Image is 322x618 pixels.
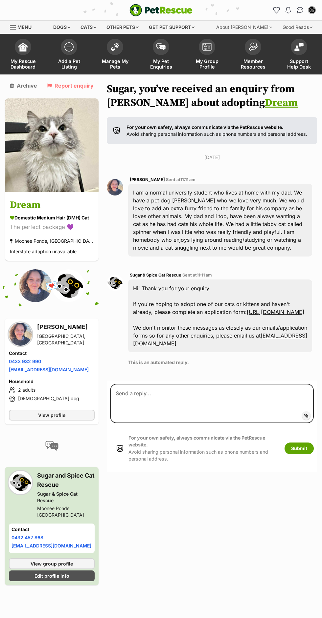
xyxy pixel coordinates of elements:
[138,35,184,74] a: My Pet Enquiries
[107,179,123,196] img: Amelia Dawson profile pic
[31,560,73,567] span: View group profile
[11,535,43,540] a: 0432 457 868
[144,21,199,34] div: Get pet support
[238,58,268,70] span: Member Resources
[128,434,278,462] p: Avoid sharing personal information such as phone numbers and personal address.
[286,7,291,13] img: notifications-46538b983faf8c2785f20acdc204bb7945ddae34d4c08c2a6579f10ce5e182be.svg
[276,35,322,74] a: Support Help Desk
[307,5,317,15] button: My account
[17,24,32,30] span: Menu
[37,471,95,489] h3: Sugar and Spice Cat Rescue
[64,42,74,51] img: add-pet-listing-icon-0afa8454b4691262ce3f59096e99ab1cd57d4a30225e0717b998d2c9b9846f56.svg
[284,58,314,70] span: Support Help Desk
[130,177,165,182] span: [PERSON_NAME]
[271,5,282,15] a: Favourites
[146,58,176,70] span: My Pet Enquiries
[126,124,284,130] strong: For your own safety, always communicate via the PetRescue website.
[46,35,92,74] a: Add a Pet Listing
[10,249,77,255] span: Interstate adoption unavailable
[9,471,32,494] img: Sugar & Spice Cat Rescue profile pic
[192,58,222,70] span: My Group Profile
[295,5,305,15] a: Conversations
[283,5,293,15] button: Notifications
[9,378,95,385] h4: Household
[128,279,312,352] div: Hi! Thank you for your enquiry. If you're hoping to adopt one of our cats or kittens and haven't ...
[129,4,193,16] a: PetRescue
[49,21,75,34] div: Dogs
[128,184,312,257] div: I am a normal university student who lives at home with my dad. We have a pet dog [PERSON_NAME] w...
[285,443,314,454] button: Submit
[166,177,195,182] span: Sent at
[52,269,85,302] img: Sugar & Spice Cat Rescue profile pic
[45,441,58,451] img: conversation-icon-4a6f8262b818ee0b60e3300018af0b2d0b884aa5de6e9bcb8d3d4eeb1a70a7c4.svg
[9,410,95,421] a: View profile
[5,98,99,192] img: Dream
[18,42,28,51] img: dashboard-icon-eb2f2d2d3e046f16d808141f083e7271f6b2e854fb5c12c21221c1fb7104beca.svg
[202,43,212,51] img: group-profile-icon-3fa3cf56718a62981997c0bc7e787c4b2cf8bcc04b72c1350f741eb67cf2f40e.svg
[182,273,212,278] span: Sent at
[8,58,38,70] span: My Rescue Dashboard
[133,332,307,347] a: [EMAIL_ADDRESS][DOMAIN_NAME]
[54,58,84,70] span: Add a Pet Listing
[197,273,212,278] span: 11:11 am
[100,58,130,70] span: Manage My Pets
[44,278,59,293] span: 💌
[9,323,32,346] img: Amelia Dawson profile pic
[9,558,95,569] a: View group profile
[76,21,101,34] div: Cats
[128,359,312,366] p: This is an automated reply.
[37,333,95,346] div: [GEOGRAPHIC_DATA], [GEOGRAPHIC_DATA]
[128,435,265,447] strong: For your own safety, always communicate via the PetRescue website.
[9,570,95,581] a: Edit profile info
[10,215,94,221] div: Domestic Medium Hair (DMH) Cat
[10,223,94,232] div: The perfect package 💜
[278,21,317,34] div: Good Reads
[47,83,94,89] a: Report enquiry
[10,237,94,246] div: Moonee Ponds, [GEOGRAPHIC_DATA]
[9,395,95,403] li: [DEMOGRAPHIC_DATA] dog
[37,491,95,504] div: Sugar & Spice Cat Rescue
[212,21,277,34] div: About [PERSON_NAME]
[265,96,298,110] a: Dream
[180,177,195,182] span: 11:11 am
[19,269,52,302] img: Amelia Dawson profile pic
[297,7,304,13] img: chat-41dd97257d64d25036548639549fe6c8038ab92f7586957e7f3b1b290dea8141.svg
[156,43,166,51] img: pet-enquiries-icon-7e3ad2cf08bfb03b45e93fb7055b45f3efa6380592205ae92323e6603595dc1f.svg
[34,572,69,579] span: Edit profile info
[126,124,307,138] p: Avoid sharing personal information such as phone numbers and personal address.
[92,35,138,74] a: Manage My Pets
[5,193,99,261] a: Dream Domestic Medium Hair (DMH) Cat The perfect package 💜 Moonee Ponds, [GEOGRAPHIC_DATA] Inters...
[230,35,276,74] a: Member Resources
[10,198,94,213] h3: Dream
[309,7,315,13] img: Sugar and Spice Cat Rescue profile pic
[37,322,95,332] h3: [PERSON_NAME]
[107,275,123,291] img: Sugar & Spice Cat Rescue profile pic
[271,5,317,15] ul: Account quick links
[247,309,304,315] a: [URL][DOMAIN_NAME]
[102,21,143,34] div: Other pets
[11,543,91,548] a: [EMAIL_ADDRESS][DOMAIN_NAME]
[110,43,120,51] img: manage-my-pets-icon-02211641906a0b7f246fdf0571729dbe1e7629f14944591b6c1af311fb30b64b.svg
[107,154,317,161] p: [DATE]
[130,273,181,278] span: Sugar & Spice Cat Rescue
[184,35,230,74] a: My Group Profile
[10,21,36,32] a: Menu
[129,4,193,16] img: logo-e224e6f780fb5917bec1dbf3a21bbac754714ae5b6737aabdf751b685950b380.svg
[38,412,65,419] span: View profile
[9,359,41,364] a: 0433 932 990
[248,42,258,51] img: member-resources-icon-8e73f808a243e03378d46382f2149f9095a855e16c252ad45f914b54edf8863c.svg
[9,386,95,394] li: 2 adults
[9,350,95,357] h4: Contact
[294,43,304,51] img: help-desk-icon-fdf02630f3aa405de69fd3d07c3f3aa587a6932b1a1747fa1d2bba05be0121f9.svg
[107,83,317,110] h1: Sugar, you’ve received an enquiry from [PERSON_NAME] about adopting
[10,83,37,89] a: Archive
[11,526,92,533] h4: Contact
[9,367,89,372] a: [EMAIL_ADDRESS][DOMAIN_NAME]
[37,505,95,518] div: Moonee Ponds, [GEOGRAPHIC_DATA]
